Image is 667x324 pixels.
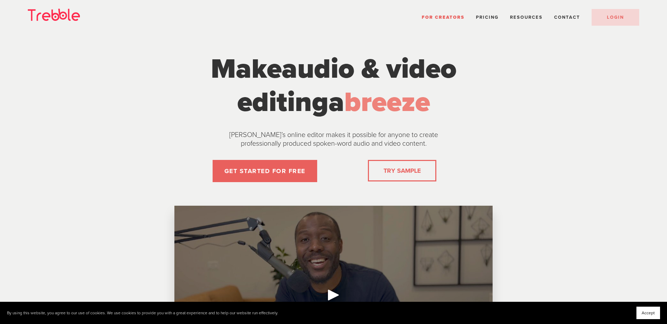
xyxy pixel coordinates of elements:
button: Accept [636,307,660,319]
a: Pricing [476,15,499,20]
a: For Creators [422,15,464,20]
p: [PERSON_NAME]’s online editor makes it possible for anyone to create professionally produced spok... [212,131,455,148]
span: breeze [344,86,430,119]
a: LOGIN [592,9,639,26]
h1: Make a [203,52,464,119]
a: Contact [554,15,580,20]
p: By using this website, you agree to our use of cookies. We use cookies to provide you with a grea... [7,310,278,316]
a: GET STARTED FOR FREE [213,160,317,182]
span: Resources [510,15,543,20]
img: Trebble [28,9,80,21]
span: Accept [642,310,655,315]
a: TRY SAMPLE [381,164,423,178]
div: Play [325,287,342,303]
span: LOGIN [607,15,624,20]
span: editing [237,86,329,119]
span: audio & video [282,52,456,86]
